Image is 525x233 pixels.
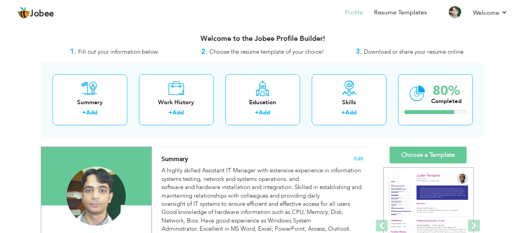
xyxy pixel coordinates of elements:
[59,98,121,107] div: Summary
[364,48,465,56] span: Download or share your resume online.
[431,97,462,105] div: Completed
[18,7,54,19] a: Jobee
[70,47,76,56] strong: 1.
[318,98,380,107] div: Skills
[78,48,159,56] span: Fill out your information below.
[431,84,462,97] div: 80%
[390,147,467,163] a: Choose a Template
[209,48,324,56] span: Choose the resume template of your choice!
[473,8,507,18] a: Welcome
[67,166,126,226] img: Muhammad Waqas
[449,6,461,18] img: Profile Img
[18,7,30,19] img: jobee.io
[232,98,294,107] div: Education
[345,109,356,116] a: Add
[86,109,97,116] a: Add
[162,155,363,163] h4: Adding a summary is a quick and easy way to highlight your experience and interests.
[30,10,54,18] span: Jobee
[172,109,184,116] a: Add
[201,47,207,56] strong: 2.
[341,109,345,117] label: +
[41,35,485,43] h3: Welcome to the Jobee Profile Builder!
[345,8,363,17] a: Profile
[259,109,270,116] a: Add
[145,98,207,107] div: Work History
[255,109,259,117] label: +
[374,8,427,17] a: Resume Templates
[169,109,172,117] label: +
[82,109,86,117] label: +
[356,47,362,56] strong: 3.
[162,155,188,163] span: Summary
[354,156,363,161] span: Edit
